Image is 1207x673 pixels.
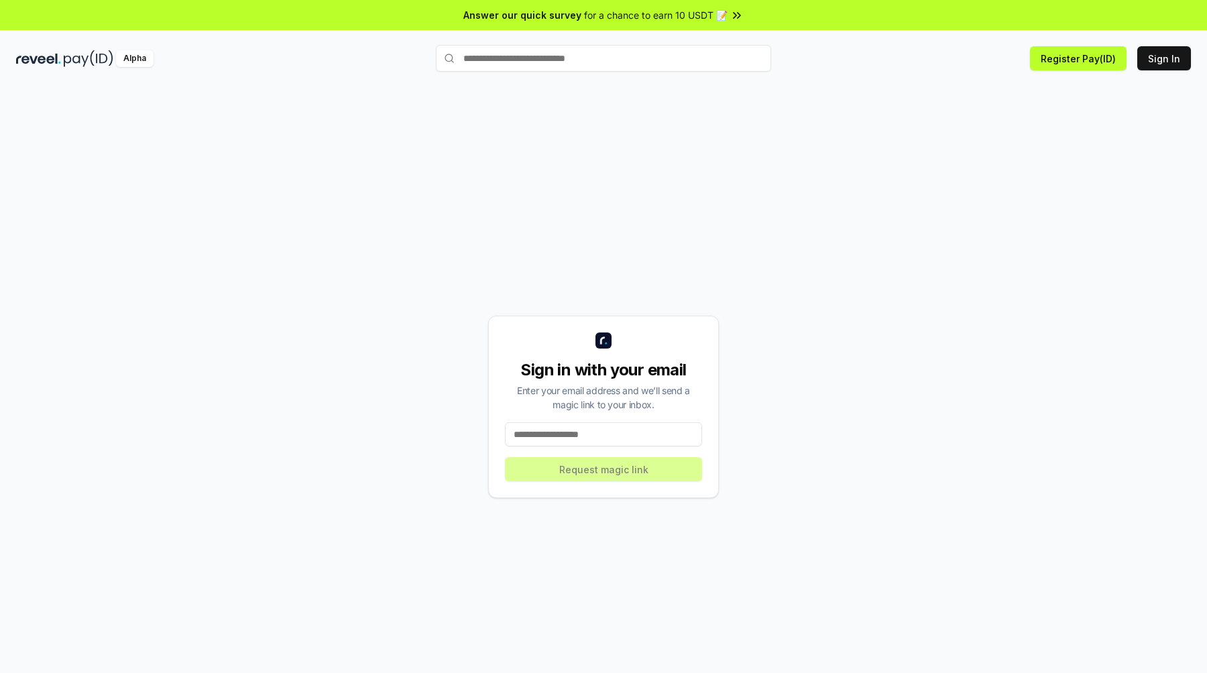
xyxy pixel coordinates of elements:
img: logo_small [595,332,612,349]
div: Enter your email address and we’ll send a magic link to your inbox. [505,383,702,412]
img: reveel_dark [16,50,61,67]
span: for a chance to earn 10 USDT 📝 [584,8,728,22]
span: Answer our quick survey [463,8,581,22]
button: Register Pay(ID) [1030,46,1127,70]
div: Alpha [116,50,154,67]
div: Sign in with your email [505,359,702,381]
img: pay_id [64,50,113,67]
button: Sign In [1137,46,1191,70]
